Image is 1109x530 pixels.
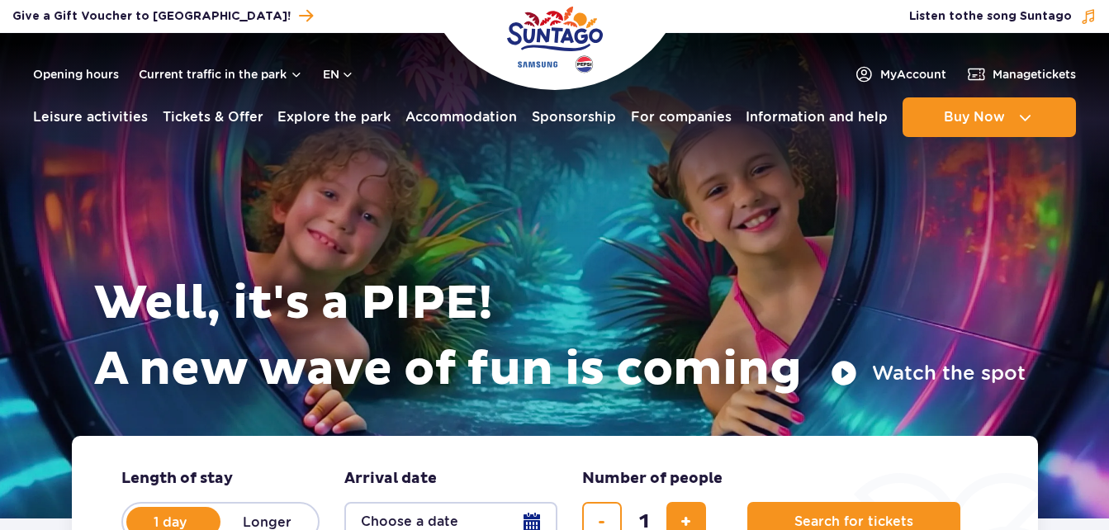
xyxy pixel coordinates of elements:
span: Listen to [909,8,1072,25]
a: Tickets & Offer [163,97,263,137]
a: Opening hours [33,66,119,83]
button: Buy Now [903,97,1076,137]
span: Manage tickets [993,66,1076,83]
a: Accommodation [405,97,517,137]
a: MyAccount [854,64,946,84]
a: Explore the park [277,97,391,137]
button: Current traffic in the park [139,68,303,81]
span: Length of stay [121,469,233,489]
a: For companies [631,97,732,137]
span: My Account [880,66,946,83]
span: Number of people [582,469,723,489]
span: Arrival date [344,469,437,489]
span: the song Suntago [963,11,1072,22]
span: Give a Gift Voucher to [GEOGRAPHIC_DATA]! [12,8,291,25]
a: Information and help [746,97,888,137]
span: Search for tickets [794,514,913,529]
button: Listen tothe song Suntago [909,8,1097,25]
a: Sponsorship [532,97,616,137]
h1: Well, it's a PIPE! A new wave of fun is coming [94,271,1026,403]
span: Buy Now [944,110,1005,125]
a: Leisure activities [33,97,148,137]
a: Managetickets [966,64,1076,84]
button: Watch the spot [831,360,1026,386]
a: Give a Gift Voucher to [GEOGRAPHIC_DATA]! [12,5,313,27]
button: En [323,66,354,83]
